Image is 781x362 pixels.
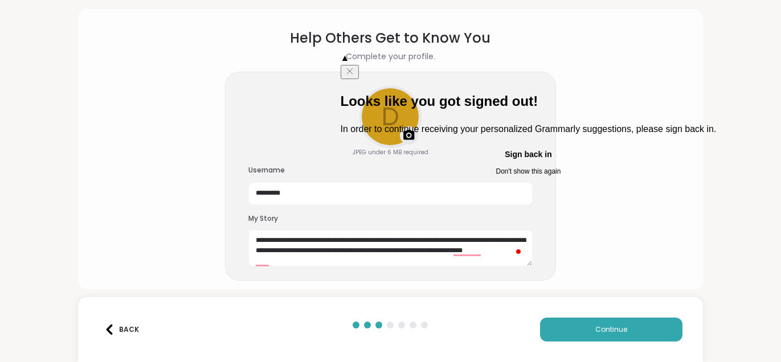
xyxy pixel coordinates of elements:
[99,318,144,342] button: Back
[248,214,533,224] h3: My Story
[104,324,139,335] div: Back
[290,28,490,48] h1: Help Others Get to Know You
[595,324,627,335] span: Continue
[540,318,682,342] button: Continue
[248,166,533,175] h3: Username
[248,230,533,266] textarea: To enrich screen reader interactions, please activate Accessibility in Grammarly extension settings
